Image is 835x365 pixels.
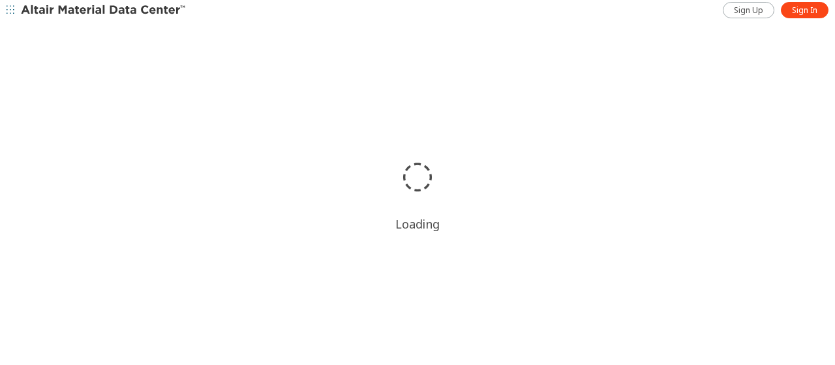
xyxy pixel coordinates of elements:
[395,216,440,232] div: Loading
[781,2,828,18] a: Sign In
[792,5,817,16] span: Sign In
[723,2,774,18] a: Sign Up
[21,4,187,17] img: Altair Material Data Center
[734,5,763,16] span: Sign Up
